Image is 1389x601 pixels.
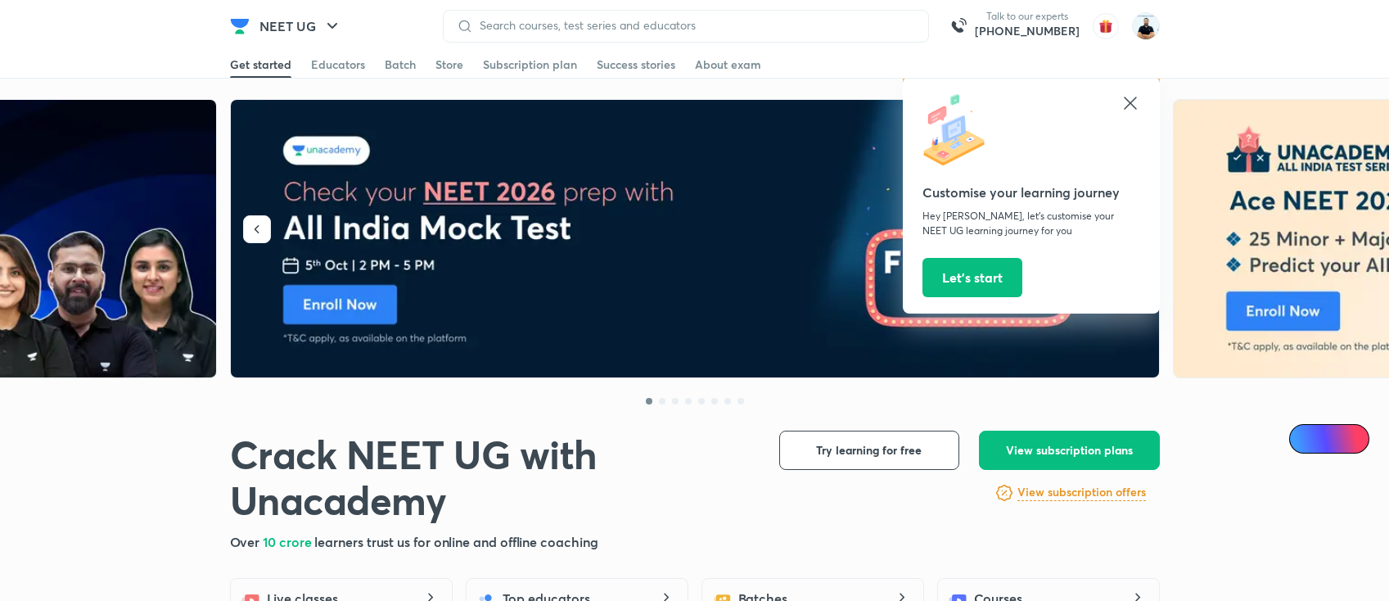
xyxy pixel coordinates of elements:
div: Store [435,56,463,73]
a: Get started [230,52,291,78]
span: 10 crore [263,533,314,550]
div: About exam [695,56,761,73]
a: Batch [385,52,416,78]
div: Success stories [597,56,675,73]
button: Let’s start [922,258,1022,297]
button: Try learning for free [779,431,959,470]
img: avatar [1093,13,1119,39]
span: Try learning for free [816,442,922,459]
div: Subscription plan [483,56,577,73]
a: Subscription plan [483,52,577,78]
div: Educators [311,56,365,73]
a: [PHONE_NUMBER] [975,23,1080,39]
img: icon [922,93,996,167]
a: View subscription offers [1017,483,1146,503]
span: learners trust us for online and offline coaching [314,533,598,550]
img: Subhash Chandra Yadav [1132,12,1160,40]
img: call-us [942,10,975,43]
input: Search courses, test series and educators [473,19,915,32]
button: NEET UG [250,10,352,43]
span: Over [230,533,264,550]
a: Ai Doubts [1289,424,1369,454]
img: Company Logo [230,16,250,36]
a: About exam [695,52,761,78]
a: Educators [311,52,365,78]
a: Store [435,52,463,78]
img: Icon [1299,432,1312,445]
div: Batch [385,56,416,73]
p: Talk to our experts [975,10,1080,23]
span: Ai Doubts [1316,432,1360,445]
div: Get started [230,56,291,73]
h5: Customise your learning journey [922,183,1140,202]
h6: View subscription offers [1017,484,1146,501]
a: Success stories [597,52,675,78]
button: View subscription plans [979,431,1160,470]
p: Hey [PERSON_NAME], let’s customise your NEET UG learning journey for you [922,209,1140,238]
h1: Crack NEET UG with Unacademy [230,431,753,522]
span: View subscription plans [1006,442,1133,459]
